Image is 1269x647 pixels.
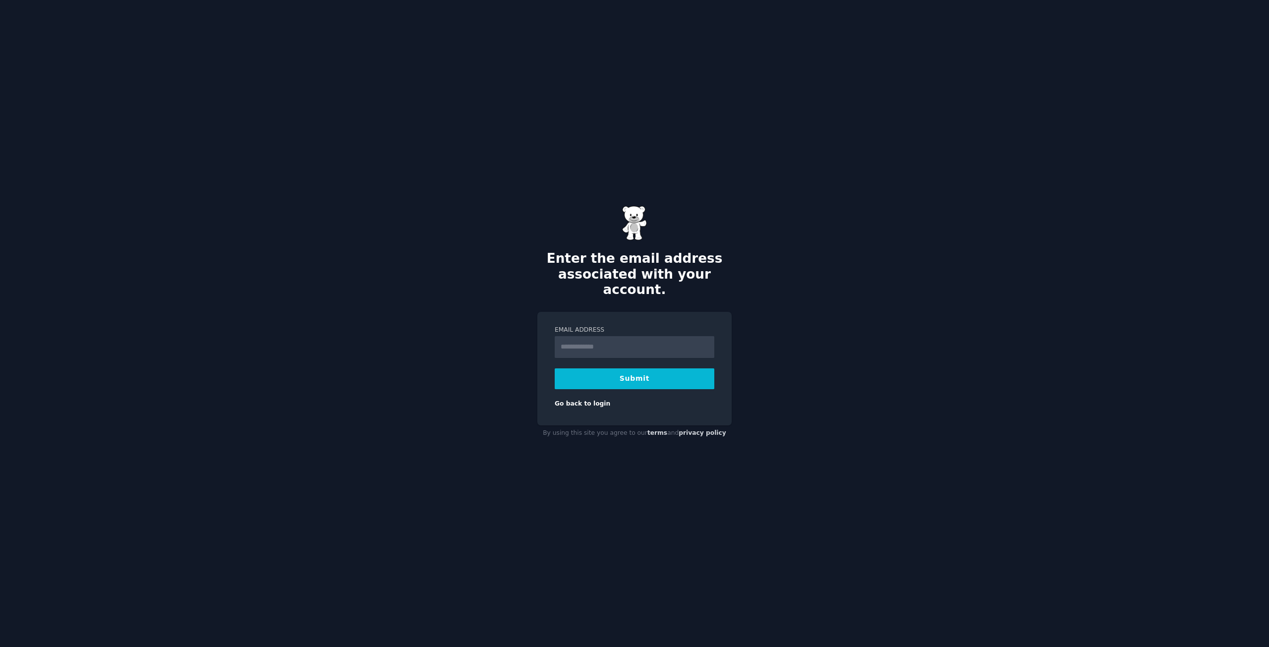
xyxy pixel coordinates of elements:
img: Gummy Bear [622,206,647,240]
div: By using this site you agree to our and [537,425,732,441]
h2: Enter the email address associated with your account. [537,251,732,298]
a: Go back to login [555,400,610,407]
button: Submit [555,368,714,389]
label: Email Address [555,326,714,335]
a: terms [647,429,667,436]
a: privacy policy [679,429,726,436]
